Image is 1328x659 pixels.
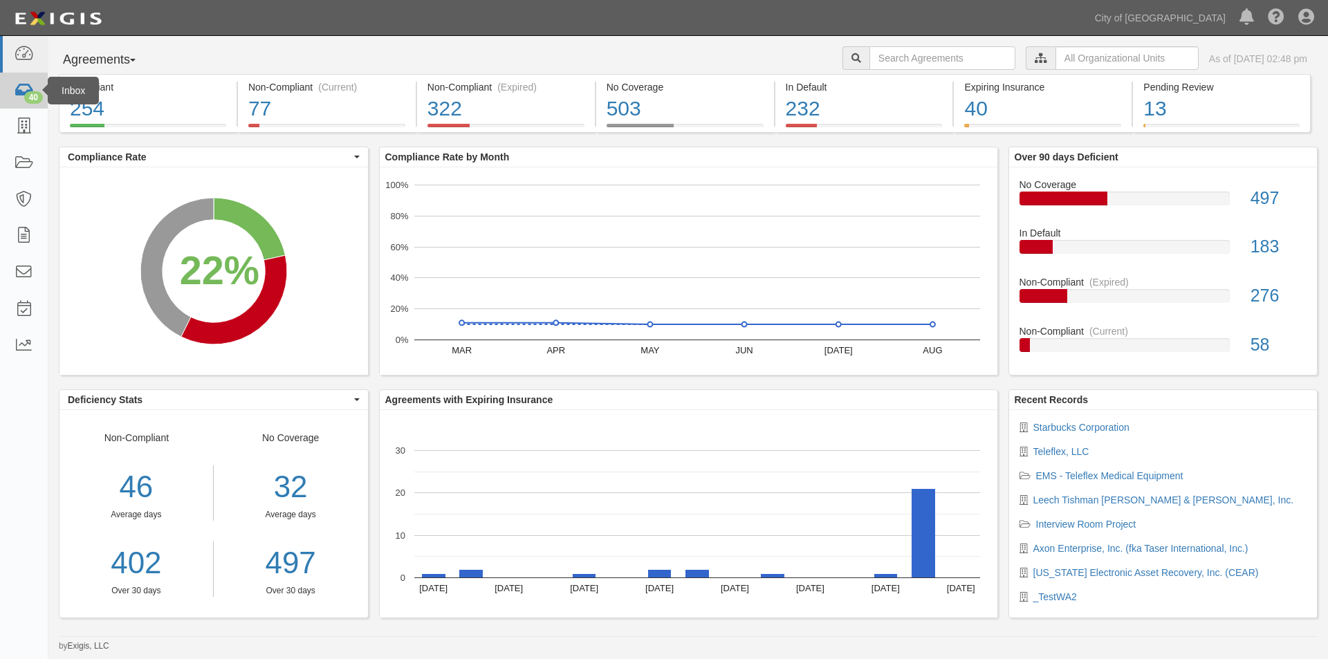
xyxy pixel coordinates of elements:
div: 77 [248,94,405,124]
a: Exigis, LLC [68,641,109,651]
div: 40 [964,94,1121,124]
text: 20% [390,304,408,314]
div: (Expired) [1089,275,1129,289]
a: City of [GEOGRAPHIC_DATA] [1088,4,1233,32]
a: Axon Enterprise, Inc. (fka Taser International, Inc.) [1033,543,1248,554]
svg: A chart. [59,167,368,375]
text: APR [546,345,565,355]
div: 232 [786,94,943,124]
div: (Current) [318,80,357,94]
a: Pending Review13 [1133,124,1311,135]
div: Non-Compliant (Expired) [427,80,584,94]
text: [DATE] [871,583,899,593]
span: Deficiency Stats [68,393,351,407]
text: 80% [390,211,408,221]
a: In Default232 [775,124,953,135]
div: No Coverage [214,431,368,597]
a: Non-Compliant(Expired)276 [1020,275,1307,324]
div: 322 [427,94,584,124]
div: Non-Compliant (Current) [248,80,405,94]
span: Compliance Rate [68,150,351,164]
a: In Default183 [1020,226,1307,275]
a: 497 [224,541,358,585]
img: logo-5460c22ac91f19d4615b14bd174203de0afe785f0fc80cf4dbbc73dc1793850b.png [10,6,106,31]
div: 46 [59,465,213,509]
b: Agreements with Expiring Insurance [385,394,553,405]
a: Starbucks Corporation [1033,422,1129,433]
text: MAY [640,345,660,355]
div: (Current) [1089,324,1128,338]
div: In Default [786,80,943,94]
button: Agreements [59,46,163,74]
text: 20 [395,488,405,498]
small: by [59,640,109,652]
text: JUN [735,345,753,355]
div: 13 [1143,94,1300,124]
a: Non-Compliant(Current)77 [238,124,416,135]
div: 32 [224,465,358,509]
text: MAR [452,345,472,355]
div: Average days [59,509,213,521]
text: AUG [923,345,942,355]
div: 22% [180,242,259,299]
input: Search Agreements [869,46,1015,70]
svg: A chart. [380,410,997,618]
div: As of [DATE] 02:48 pm [1209,52,1307,66]
text: [DATE] [495,583,523,593]
div: 58 [1240,333,1317,358]
text: [DATE] [419,583,448,593]
div: Non-Compliant [59,431,214,597]
div: In Default [1009,226,1318,240]
a: 402 [59,541,213,585]
div: Average days [224,509,358,521]
div: 254 [70,94,226,124]
div: No Coverage [1009,178,1318,192]
a: _TestWA2 [1033,591,1077,602]
a: Interview Room Project [1036,519,1136,530]
div: Non-Compliant [1009,275,1318,289]
a: Expiring Insurance40 [954,124,1132,135]
b: Compliance Rate by Month [385,151,510,163]
div: 497 [1240,186,1317,211]
a: [US_STATE] Electronic Asset Recovery, Inc. (CEAR) [1033,567,1259,578]
div: 40 [24,91,43,104]
div: No Coverage [607,80,764,94]
div: (Expired) [497,80,537,94]
a: EMS - Teleflex Medical Equipment [1036,470,1183,481]
text: [DATE] [824,345,852,355]
div: Inbox [48,77,99,104]
text: [DATE] [795,583,824,593]
text: [DATE] [946,583,975,593]
a: No Coverage497 [1020,178,1307,227]
text: 10 [395,530,405,540]
div: 183 [1240,234,1317,259]
a: Teleflex, LLC [1033,446,1089,457]
b: Recent Records [1015,394,1089,405]
button: Compliance Rate [59,147,368,167]
div: Over 30 days [224,585,358,597]
input: All Organizational Units [1055,46,1199,70]
div: Pending Review [1143,80,1300,94]
div: Over 30 days [59,585,213,597]
a: Non-Compliant(Expired)322 [417,124,595,135]
a: Compliant254 [59,124,237,135]
div: Non-Compliant [1009,324,1318,338]
a: No Coverage503 [596,124,774,135]
text: [DATE] [645,583,674,593]
text: 30 [395,445,405,456]
div: Expiring Insurance [964,80,1121,94]
text: 0% [395,335,408,345]
div: Compliant [70,80,226,94]
a: Non-Compliant(Current)58 [1020,324,1307,363]
text: 60% [390,241,408,252]
text: 0 [400,573,405,583]
text: [DATE] [720,583,748,593]
div: 276 [1240,284,1317,308]
text: [DATE] [570,583,598,593]
svg: A chart. [380,167,997,375]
